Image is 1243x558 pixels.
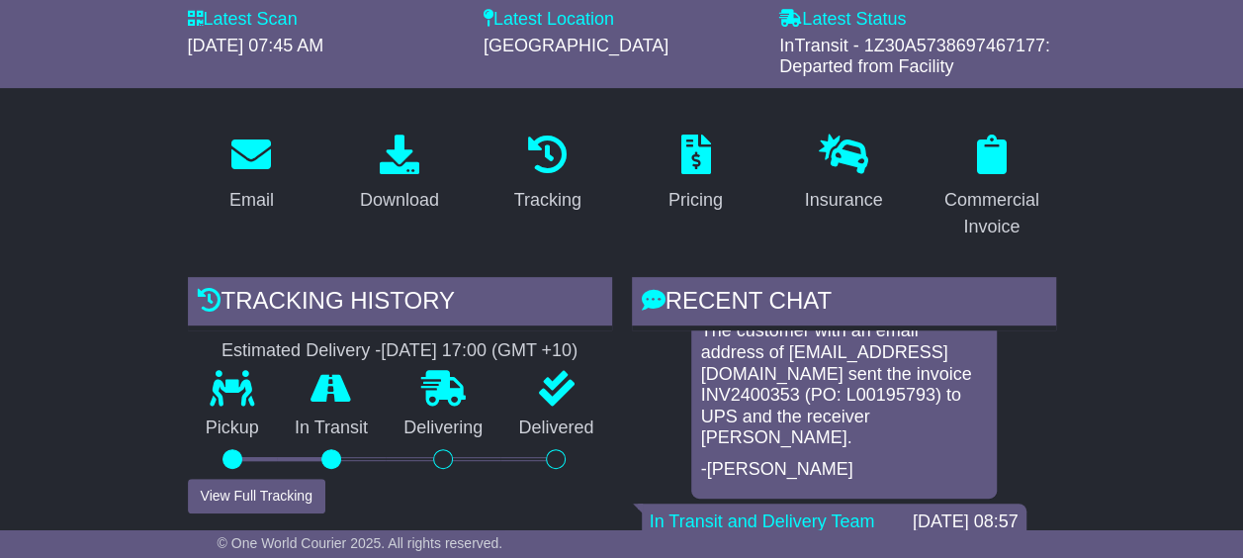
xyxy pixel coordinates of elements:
div: RECENT CHAT [632,277,1056,330]
label: Latest Scan [188,9,298,31]
div: Estimated Delivery - [188,340,612,362]
p: In Transit [277,418,386,439]
div: Insurance [804,187,882,214]
a: Insurance [791,128,895,221]
a: Download [347,128,452,221]
a: In Transit and Delivery Team [650,511,875,531]
a: Tracking [501,128,594,221]
div: Commercial Invoice [940,187,1043,240]
span: [GEOGRAPHIC_DATA] [484,36,668,55]
div: Tracking history [188,277,612,330]
div: [DATE] 17:00 (GMT +10) [381,340,577,362]
button: View Full Tracking [188,479,325,513]
div: Download [360,187,439,214]
div: Pricing [668,187,723,214]
p: Pickup [188,418,277,439]
a: Email [217,128,287,221]
p: The customer with an email address of [EMAIL_ADDRESS][DOMAIN_NAME] sent the invoice INV2400353 (P... [701,321,987,449]
span: InTransit - 1Z30A5738697467177: Departed from Facility [779,36,1050,77]
span: [DATE] 07:45 AM [188,36,324,55]
p: Delivered [500,418,611,439]
div: [DATE] 08:57 [913,511,1019,533]
div: Tracking [514,187,581,214]
p: Delivering [386,418,500,439]
div: Email [229,187,274,214]
a: Pricing [656,128,736,221]
a: Commercial Invoice [928,128,1056,247]
p: -[PERSON_NAME] [701,459,987,481]
label: Latest Location [484,9,614,31]
span: © One World Courier 2025. All rights reserved. [218,535,503,551]
label: Latest Status [779,9,906,31]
